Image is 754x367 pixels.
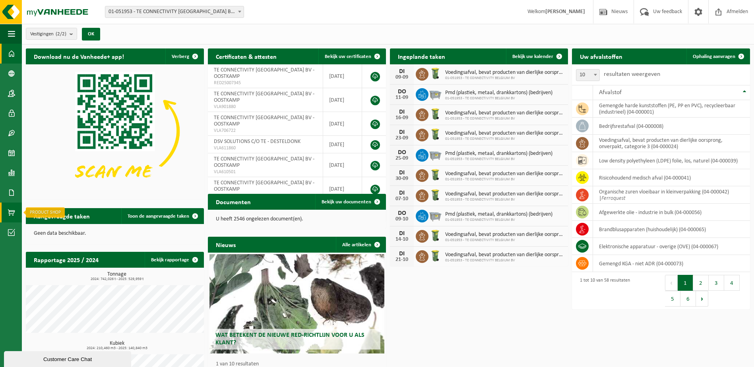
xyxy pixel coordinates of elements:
[394,129,410,135] div: DI
[26,64,204,198] img: Download de VHEPlus App
[686,48,749,64] a: Ophaling aanvragen
[593,186,750,204] td: organische zuren vloeibaar in kleinverpakking (04-000042) |
[208,237,244,252] h2: Nieuws
[394,135,410,141] div: 23-09
[576,69,600,81] span: 10
[214,169,317,175] span: VLA610501
[394,210,410,216] div: DO
[428,67,442,80] img: WB-0140-HPE-GN-50
[576,274,630,307] div: 1 tot 10 van 58 resultaten
[214,91,314,103] span: TE CONNECTIVITY [GEOGRAPHIC_DATA] BV - OOSTKAMP
[428,168,442,182] img: WB-0140-HPE-GN-50
[390,48,453,64] h2: Ingeplande taken
[34,231,196,236] p: Geen data beschikbaar.
[428,209,442,222] img: WB-2500-GAL-GY-01
[593,204,750,221] td: afgewerkte olie - industrie in bulk (04-000056)
[394,149,410,156] div: DO
[445,96,552,101] span: 01-051953 - TE CONNECTIVITY BELGIUM BV
[593,255,750,272] td: gemengd KGA - niet ADR (04-000073)
[82,28,100,41] button: OK
[693,54,735,59] span: Ophaling aanvragen
[323,88,362,112] td: [DATE]
[601,195,626,201] i: Ferroquest
[572,48,630,64] h2: Uw afvalstoffen
[428,188,442,202] img: WB-0140-HPE-GN-50
[318,48,385,64] a: Bekijk uw certificaten
[215,332,364,346] span: Wat betekent de nieuwe RED-richtlijn voor u als klant?
[214,104,317,110] span: VLA901880
[214,115,314,127] span: TE CONNECTIVITY [GEOGRAPHIC_DATA] BV - OOSTKAMP
[4,350,133,367] iframe: chat widget
[30,277,204,281] span: 2024: 742,026 t - 2025: 529,959 t
[30,341,204,350] h3: Kubiek
[394,75,410,80] div: 09-09
[30,346,204,350] span: 2024: 210,460 m3 - 2025: 140,840 m3
[445,211,552,218] span: Pmd (plastiek, metaal, drankkartons) (bedrijven)
[165,48,203,64] button: Verberg
[323,64,362,88] td: [DATE]
[394,196,410,202] div: 07-10
[56,31,66,37] count: (2/2)
[323,177,362,201] td: [DATE]
[445,218,552,222] span: 01-051953 - TE CONNECTIVITY BELGIUM BV
[30,272,204,281] h3: Tonnage
[394,156,410,161] div: 25-09
[445,177,564,182] span: 01-051953 - TE CONNECTIVITY BELGIUM BV
[105,6,244,17] span: 01-051953 - TE CONNECTIVITY BELGIUM BV - OOSTKAMP
[445,70,564,76] span: Voedingsafval, bevat producten van dierlijke oorsprong, onverpakt, categorie 3
[323,153,362,177] td: [DATE]
[128,214,189,219] span: Toon de aangevraagde taken
[593,100,750,118] td: gemengde harde kunststoffen (PE, PP en PVC), recycleerbaar (industrieel) (04-000001)
[26,252,107,267] h2: Rapportage 2025 / 2024
[445,238,564,243] span: 01-051953 - TE CONNECTIVITY BELGIUM BV
[445,252,564,258] span: Voedingsafval, bevat producten van dierlijke oorsprong, onverpakt, categorie 3
[214,80,317,86] span: RED25007345
[696,291,708,307] button: Next
[26,28,77,40] button: Vestigingen(2/2)
[394,68,410,75] div: DI
[394,237,410,242] div: 14-10
[428,229,442,242] img: WB-0140-HPE-GN-50
[680,291,696,307] button: 6
[325,54,371,59] span: Bekijk uw certificaten
[428,249,442,263] img: WB-0140-HPE-GN-50
[428,87,442,100] img: WB-2500-GAL-GY-01
[593,169,750,186] td: risicohoudend medisch afval (04-000041)
[214,145,317,151] span: VLA611860
[394,230,410,237] div: DI
[394,89,410,95] div: DO
[506,48,567,64] a: Bekijk uw kalender
[315,194,385,210] a: Bekijk uw documenten
[576,70,599,81] span: 10
[445,232,564,238] span: Voedingsafval, bevat producten van dierlijke oorsprong, onverpakt, categorie 3
[512,54,553,59] span: Bekijk uw kalender
[214,156,314,168] span: TE CONNECTIVITY [GEOGRAPHIC_DATA] BV - OOSTKAMP
[428,107,442,121] img: WB-0140-HPE-GN-50
[445,137,564,141] span: 01-051953 - TE CONNECTIVITY BELGIUM BV
[394,95,410,100] div: 11-09
[30,28,66,40] span: Vestigingen
[26,208,98,224] h2: Aangevraagde taken
[172,54,189,59] span: Verberg
[665,291,680,307] button: 5
[26,48,132,64] h2: Download nu de Vanheede+ app!
[445,258,564,263] span: 01-051953 - TE CONNECTIVITY BELGIUM BV
[394,170,410,176] div: DI
[323,112,362,136] td: [DATE]
[394,251,410,257] div: DI
[145,252,203,268] a: Bekijk rapportage
[322,199,371,205] span: Bekijk uw documenten
[214,127,317,134] span: VLA706722
[208,48,285,64] h2: Certificaten & attesten
[214,139,300,145] span: DSV SOLUTIONS C/O TE - DESTELDONK
[445,110,564,116] span: Voedingsafval, bevat producten van dierlijke oorsprong, onverpakt, categorie 3
[724,275,740,291] button: 4
[121,208,203,224] a: Toon de aangevraagde taken
[709,275,724,291] button: 3
[445,171,564,177] span: Voedingsafval, bevat producten van dierlijke oorsprong, onverpakt, categorie 3
[394,176,410,182] div: 30-09
[445,157,552,162] span: 01-051953 - TE CONNECTIVITY BELGIUM BV
[593,135,750,152] td: voedingsafval, bevat producten van dierlijke oorsprong, onverpakt, categorie 3 (04-000024)
[604,71,660,77] label: resultaten weergeven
